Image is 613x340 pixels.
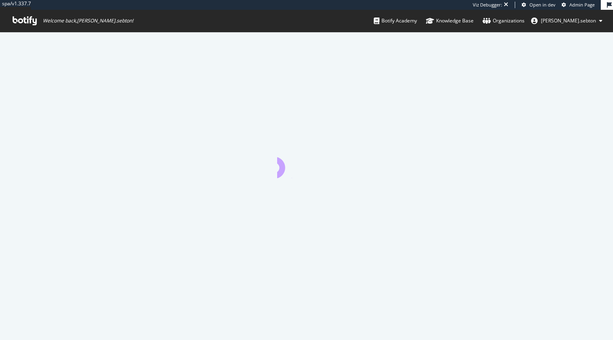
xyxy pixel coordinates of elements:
span: Welcome back, [PERSON_NAME].sebton ! [43,18,133,24]
div: Organizations [483,17,525,25]
span: anne.sebton [541,17,596,24]
span: Admin Page [569,2,595,8]
a: Admin Page [562,2,595,8]
a: Botify Academy [374,10,417,32]
div: Knowledge Base [426,17,474,25]
button: [PERSON_NAME].sebton [525,14,609,27]
div: Botify Academy [374,17,417,25]
span: Open in dev [529,2,556,8]
a: Knowledge Base [426,10,474,32]
div: Viz Debugger: [473,2,502,8]
a: Organizations [483,10,525,32]
a: Open in dev [522,2,556,8]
